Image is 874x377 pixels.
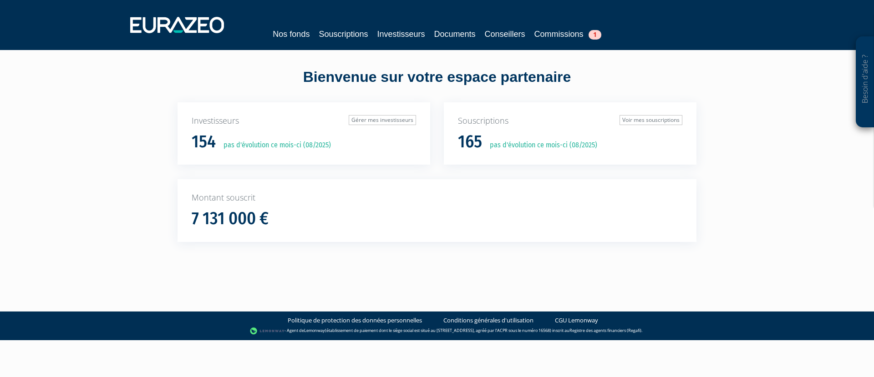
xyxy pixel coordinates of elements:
a: Conseillers [485,28,525,40]
p: Besoin d'aide ? [860,41,870,123]
a: Conditions générales d'utilisation [443,316,534,325]
div: Bienvenue sur votre espace partenaire [171,67,703,102]
div: - Agent de (établissement de paiement dont le siège social est situé au [STREET_ADDRESS], agréé p... [9,327,865,336]
a: Nos fonds [273,28,310,40]
p: Investisseurs [192,115,416,127]
a: Registre des agents financiers (Regafi) [569,327,641,333]
a: Lemonway [304,327,325,333]
a: Documents [434,28,476,40]
a: Gérer mes investisseurs [349,115,416,125]
p: Souscriptions [458,115,682,127]
a: Souscriptions [319,28,368,40]
h1: 154 [192,132,216,151]
a: Investisseurs [377,28,425,40]
h1: 7 131 000 € [192,209,269,228]
img: 1732889491-logotype_eurazeo_blanc_rvb.png [130,17,224,33]
h1: 165 [458,132,482,151]
p: pas d'évolution ce mois-ci (08/2025) [217,140,331,151]
p: Montant souscrit [192,192,682,204]
img: logo-lemonway.png [250,327,285,336]
span: 1 [589,30,601,40]
a: Politique de protection des données personnelles [288,316,422,325]
a: Voir mes souscriptions [620,115,682,125]
p: pas d'évolution ce mois-ci (08/2025) [483,140,597,151]
a: Commissions1 [534,28,601,40]
a: CGU Lemonway [555,316,598,325]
